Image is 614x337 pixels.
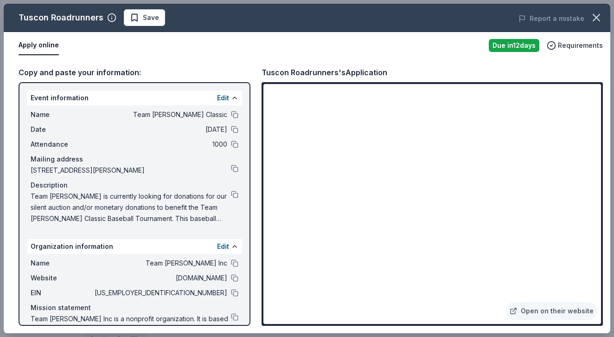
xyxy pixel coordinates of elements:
[19,66,250,78] div: Copy and paste your information:
[93,287,227,298] span: [US_EMPLOYER_IDENTIFICATION_NUMBER]
[262,66,387,78] div: Tuscon Roadrunners's Application
[31,258,93,269] span: Name
[31,165,231,176] span: [STREET_ADDRESS][PERSON_NAME]
[217,92,229,104] button: Edit
[19,10,103,25] div: Tuscon Roadrunners
[489,39,539,52] div: Due in 12 days
[31,191,231,224] span: Team [PERSON_NAME] is currently looking for donations for our silent auction and/or monetary dona...
[31,302,238,313] div: Mission statement
[93,124,227,135] span: [DATE]
[31,109,93,120] span: Name
[19,36,59,55] button: Apply online
[143,12,159,23] span: Save
[27,91,242,105] div: Event information
[31,139,93,150] span: Attendance
[31,180,238,191] div: Description
[518,13,584,24] button: Report a mistake
[31,272,93,284] span: Website
[124,9,165,26] button: Save
[547,40,603,51] button: Requirements
[506,302,597,320] a: Open on their website
[93,258,227,269] span: Team [PERSON_NAME] Inc
[27,239,242,254] div: Organization information
[217,241,229,252] button: Edit
[93,109,227,120] span: Team [PERSON_NAME] Classic
[31,287,93,298] span: EIN
[93,272,227,284] span: [DOMAIN_NAME]
[93,139,227,150] span: 1000
[31,154,238,165] div: Mailing address
[558,40,603,51] span: Requirements
[31,124,93,135] span: Date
